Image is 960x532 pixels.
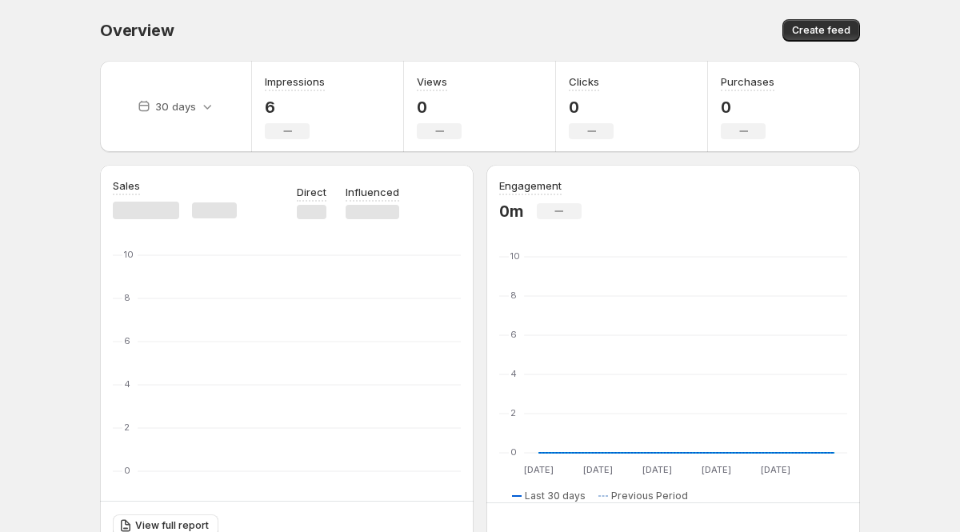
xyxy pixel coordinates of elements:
[569,74,599,90] h3: Clicks
[792,24,850,37] span: Create feed
[721,98,774,117] p: 0
[499,178,562,194] h3: Engagement
[525,490,586,502] span: Last 30 days
[721,74,774,90] h3: Purchases
[155,98,196,114] p: 30 days
[583,464,613,475] text: [DATE]
[113,178,140,194] h3: Sales
[124,249,134,260] text: 10
[417,74,447,90] h3: Views
[782,19,860,42] button: Create feed
[124,335,130,346] text: 6
[642,464,672,475] text: [DATE]
[297,184,326,200] p: Direct
[265,98,325,117] p: 6
[510,407,516,418] text: 2
[124,422,130,433] text: 2
[499,202,524,221] p: 0m
[510,368,517,379] text: 4
[702,464,731,475] text: [DATE]
[569,98,614,117] p: 0
[265,74,325,90] h3: Impressions
[510,290,517,301] text: 8
[510,250,520,262] text: 10
[135,519,209,532] span: View full report
[124,465,130,476] text: 0
[417,98,462,117] p: 0
[124,292,130,303] text: 8
[761,464,790,475] text: [DATE]
[346,184,399,200] p: Influenced
[510,446,517,458] text: 0
[510,329,517,340] text: 6
[524,464,554,475] text: [DATE]
[100,21,174,40] span: Overview
[124,378,130,390] text: 4
[611,490,688,502] span: Previous Period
